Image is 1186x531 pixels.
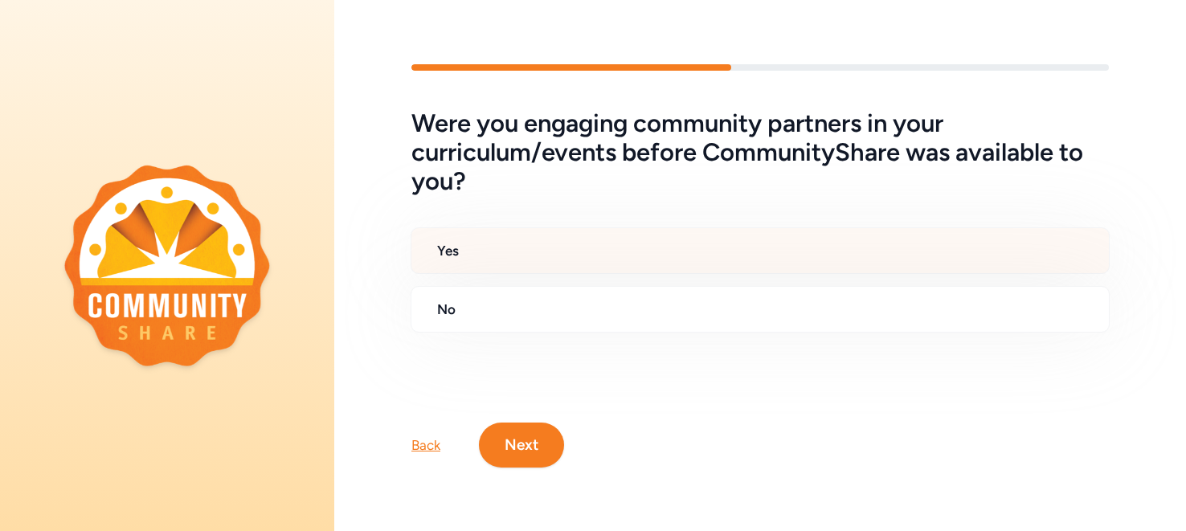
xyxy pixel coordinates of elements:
img: logo [64,165,270,366]
h2: No [437,300,1096,319]
div: Back [411,435,440,455]
button: Next [479,423,564,468]
h5: Were you engaging community partners in your curriculum/events before CommunityShare was availabl... [411,109,1109,196]
h2: Yes [437,241,1096,260]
